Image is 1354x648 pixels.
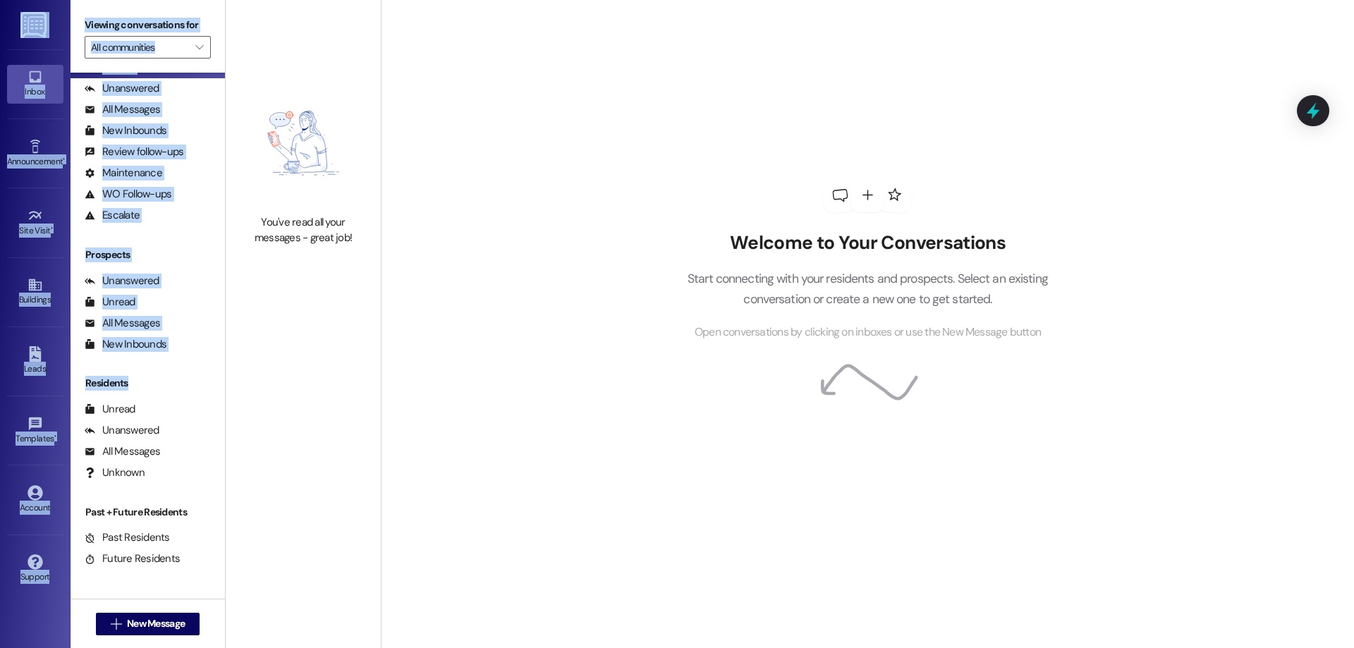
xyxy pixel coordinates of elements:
h2: Welcome to Your Conversations [666,232,1069,255]
a: Leads [7,342,63,380]
img: empty-state [241,78,365,208]
a: Support [7,550,63,588]
a: Site Visit • [7,204,63,242]
div: New Inbounds [85,337,166,352]
div: All Messages [85,316,160,331]
a: Buildings [7,273,63,311]
p: Start connecting with your residents and prospects. Select an existing conversation or create a n... [666,269,1069,309]
img: ResiDesk Logo [20,12,49,38]
div: Past + Future Residents [71,505,225,520]
div: Prospects [71,247,225,262]
a: Inbox [7,65,63,103]
i:  [195,42,203,53]
div: WO Follow-ups [85,187,171,202]
div: Unknown [85,465,145,480]
span: • [51,224,53,233]
a: Account [7,481,63,519]
div: All Messages [85,444,160,459]
div: Maintenance [85,166,162,181]
button: New Message [96,613,200,635]
div: Unread [85,402,135,417]
a: Templates • [7,412,63,450]
div: Escalate [85,208,140,223]
span: • [63,154,65,164]
span: • [54,432,56,441]
div: Residents [71,376,225,391]
div: Unread [85,295,135,310]
input: All communities [91,36,188,59]
label: Viewing conversations for [85,14,211,36]
div: Unanswered [85,423,159,438]
div: Unanswered [85,274,159,288]
div: Unanswered [85,81,159,96]
div: New Inbounds [85,123,166,138]
div: Future Residents [85,551,180,566]
div: Review follow-ups [85,145,183,159]
span: New Message [127,616,185,631]
i:  [111,618,121,630]
span: Open conversations by clicking on inboxes or use the New Message button [695,324,1041,341]
div: Past Residents [85,530,170,545]
div: All Messages [85,102,160,117]
div: You've read all your messages - great job! [241,215,365,245]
